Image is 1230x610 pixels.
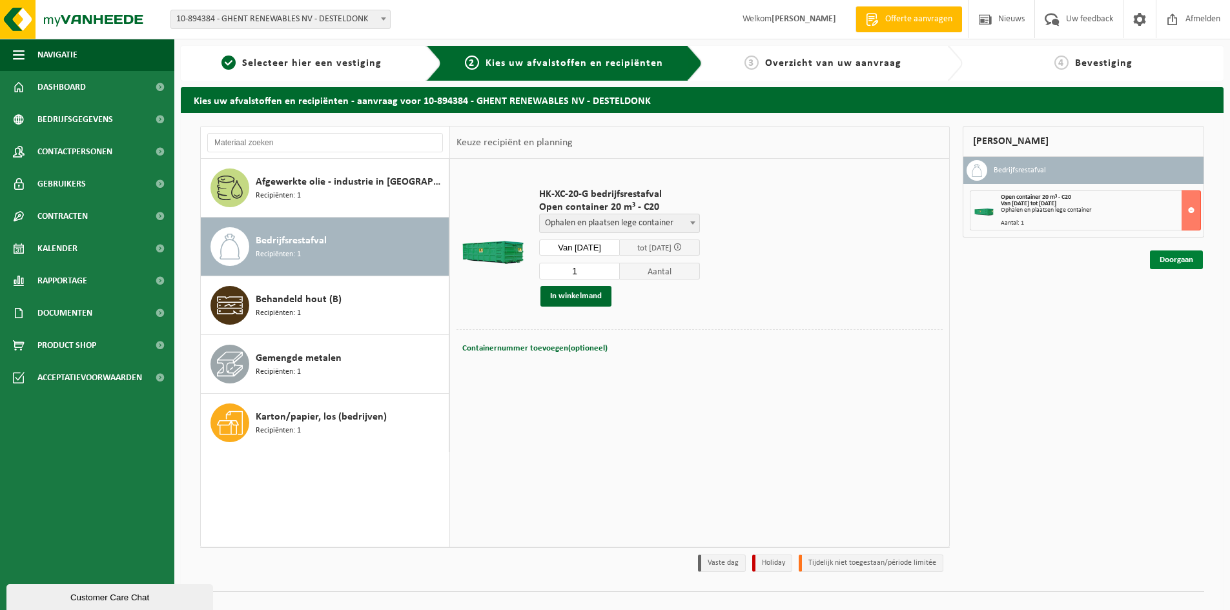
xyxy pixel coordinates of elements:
span: Selecteer hier een vestiging [242,58,382,68]
span: Open container 20 m³ - C20 [1001,194,1071,201]
div: Keuze recipiënt en planning [450,127,579,159]
a: 1Selecteer hier een vestiging [187,56,416,71]
span: Containernummer toevoegen(optioneel) [462,344,608,352]
a: Doorgaan [1150,250,1203,269]
span: Recipiënten: 1 [256,249,301,261]
span: 10-894384 - GHENT RENEWABLES NV - DESTELDONK [170,10,391,29]
span: Recipiënten: 1 [256,425,301,437]
strong: Van [DATE] tot [DATE] [1001,200,1056,207]
span: Bevestiging [1075,58,1133,68]
span: Navigatie [37,39,77,71]
a: Offerte aanvragen [856,6,962,32]
button: Afgewerkte olie - industrie in [GEOGRAPHIC_DATA] Recipiënten: 1 [201,159,449,218]
span: Rapportage [37,265,87,297]
strong: [PERSON_NAME] [772,14,836,24]
span: 3 [744,56,759,70]
li: Tijdelijk niet toegestaan/période limitée [799,554,943,572]
span: Gebruikers [37,168,86,200]
h3: Bedrijfsrestafval [994,160,1046,181]
span: Ophalen en plaatsen lege container [539,214,700,233]
span: Kies uw afvalstoffen en recipiënten [486,58,663,68]
span: Aantal [620,263,701,280]
div: [PERSON_NAME] [963,126,1204,157]
span: Offerte aanvragen [882,13,956,26]
button: Gemengde metalen Recipiënten: 1 [201,335,449,394]
span: Kalender [37,232,77,265]
input: Materiaal zoeken [207,133,443,152]
button: In winkelmand [540,286,611,307]
span: tot [DATE] [637,244,671,252]
span: Documenten [37,297,92,329]
span: 10-894384 - GHENT RENEWABLES NV - DESTELDONK [171,10,390,28]
span: Gemengde metalen [256,351,342,366]
span: Contactpersonen [37,136,112,168]
button: Karton/papier, los (bedrijven) Recipiënten: 1 [201,394,449,452]
span: Behandeld hout (B) [256,292,342,307]
span: Recipiënten: 1 [256,307,301,320]
span: Acceptatievoorwaarden [37,361,142,394]
div: Aantal: 1 [1001,220,1200,227]
button: Containernummer toevoegen(optioneel) [461,340,609,358]
button: Behandeld hout (B) Recipiënten: 1 [201,276,449,335]
iframe: chat widget [6,582,216,610]
span: 1 [221,56,236,70]
span: 4 [1054,56,1069,70]
button: Bedrijfsrestafval Recipiënten: 1 [201,218,449,276]
span: Bedrijfsrestafval [256,233,327,249]
span: Bedrijfsgegevens [37,103,113,136]
span: 2 [465,56,479,70]
li: Holiday [752,554,792,572]
input: Selecteer datum [539,239,620,256]
span: Open container 20 m³ - C20 [539,201,700,214]
span: Product Shop [37,329,96,361]
span: Karton/papier, los (bedrijven) [256,409,387,425]
span: Ophalen en plaatsen lege container [540,214,699,232]
span: Contracten [37,200,88,232]
span: Afgewerkte olie - industrie in [GEOGRAPHIC_DATA] [256,174,446,190]
div: Ophalen en plaatsen lege container [1001,207,1200,214]
li: Vaste dag [698,554,746,572]
span: Overzicht van uw aanvraag [765,58,901,68]
span: HK-XC-20-G bedrijfsrestafval [539,188,700,201]
h2: Kies uw afvalstoffen en recipiënten - aanvraag voor 10-894384 - GHENT RENEWABLES NV - DESTELDONK [181,87,1224,112]
span: Recipiënten: 1 [256,366,301,378]
span: Recipiënten: 1 [256,190,301,202]
span: Dashboard [37,71,86,103]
